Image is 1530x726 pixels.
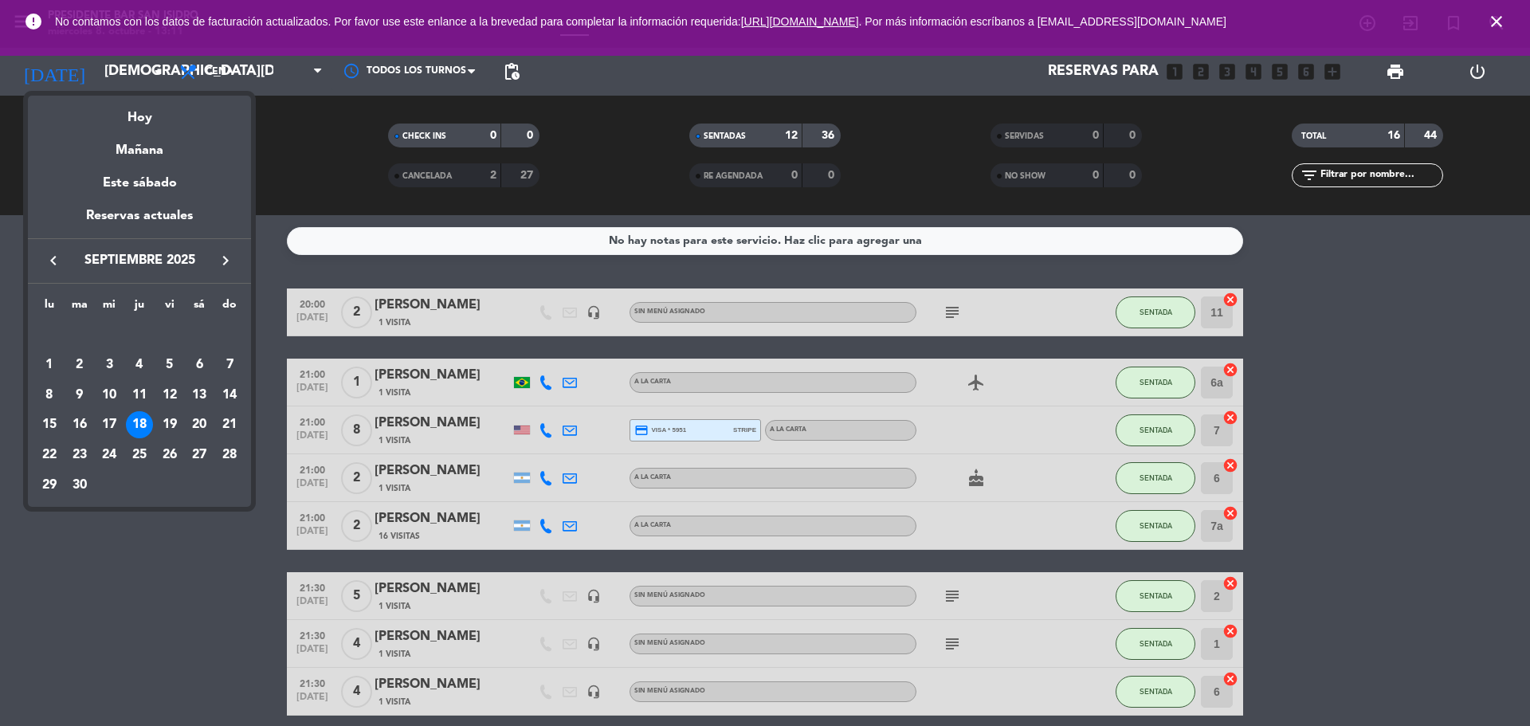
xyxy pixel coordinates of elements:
div: 30 [66,472,93,499]
div: 10 [96,382,123,409]
td: 1 de septiembre de 2025 [34,350,65,380]
div: 13 [186,382,213,409]
td: 20 de septiembre de 2025 [185,410,215,440]
div: 4 [126,351,153,379]
div: 26 [156,441,183,469]
td: 22 de septiembre de 2025 [34,440,65,470]
td: 8 de septiembre de 2025 [34,380,65,410]
td: 19 de septiembre de 2025 [155,410,185,440]
td: 15 de septiembre de 2025 [34,410,65,440]
td: 10 de septiembre de 2025 [94,380,124,410]
div: 3 [96,351,123,379]
div: 23 [66,441,93,469]
div: 6 [186,351,213,379]
div: 18 [126,411,153,438]
td: 21 de septiembre de 2025 [214,410,245,440]
span: septiembre 2025 [68,250,211,271]
div: 17 [96,411,123,438]
div: 21 [216,411,243,438]
td: 11 de septiembre de 2025 [124,380,155,410]
td: 4 de septiembre de 2025 [124,350,155,380]
div: 7 [216,351,243,379]
div: 22 [36,441,63,469]
div: 14 [216,382,243,409]
div: 28 [216,441,243,469]
td: 13 de septiembre de 2025 [185,380,215,410]
td: 18 de septiembre de 2025 [124,410,155,440]
i: keyboard_arrow_left [44,251,63,270]
td: 2 de septiembre de 2025 [65,350,95,380]
div: 24 [96,441,123,469]
td: 3 de septiembre de 2025 [94,350,124,380]
td: 12 de septiembre de 2025 [155,380,185,410]
div: 27 [186,441,213,469]
th: jueves [124,296,155,320]
div: 19 [156,411,183,438]
td: 7 de septiembre de 2025 [214,350,245,380]
td: 28 de septiembre de 2025 [214,440,245,470]
div: 20 [186,411,213,438]
div: 15 [36,411,63,438]
th: sábado [185,296,215,320]
td: 29 de septiembre de 2025 [34,470,65,500]
td: SEP. [34,320,245,350]
div: 11 [126,382,153,409]
th: miércoles [94,296,124,320]
th: viernes [155,296,185,320]
td: 25 de septiembre de 2025 [124,440,155,470]
td: 23 de septiembre de 2025 [65,440,95,470]
div: Hoy [28,96,251,128]
td: 30 de septiembre de 2025 [65,470,95,500]
button: keyboard_arrow_left [39,250,68,271]
button: keyboard_arrow_right [211,250,240,271]
div: 1 [36,351,63,379]
i: keyboard_arrow_right [216,251,235,270]
div: 29 [36,472,63,499]
td: 16 de septiembre de 2025 [65,410,95,440]
td: 9 de septiembre de 2025 [65,380,95,410]
td: 6 de septiembre de 2025 [185,350,215,380]
th: martes [65,296,95,320]
div: 16 [66,411,93,438]
td: 24 de septiembre de 2025 [94,440,124,470]
td: 17 de septiembre de 2025 [94,410,124,440]
div: 5 [156,351,183,379]
td: 26 de septiembre de 2025 [155,440,185,470]
td: 14 de septiembre de 2025 [214,380,245,410]
div: Este sábado [28,161,251,206]
div: 25 [126,441,153,469]
div: 9 [66,382,93,409]
div: Mañana [28,128,251,161]
td: 5 de septiembre de 2025 [155,350,185,380]
div: 2 [66,351,93,379]
div: 8 [36,382,63,409]
div: 12 [156,382,183,409]
td: 27 de septiembre de 2025 [185,440,215,470]
div: Reservas actuales [28,206,251,238]
th: lunes [34,296,65,320]
th: domingo [214,296,245,320]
